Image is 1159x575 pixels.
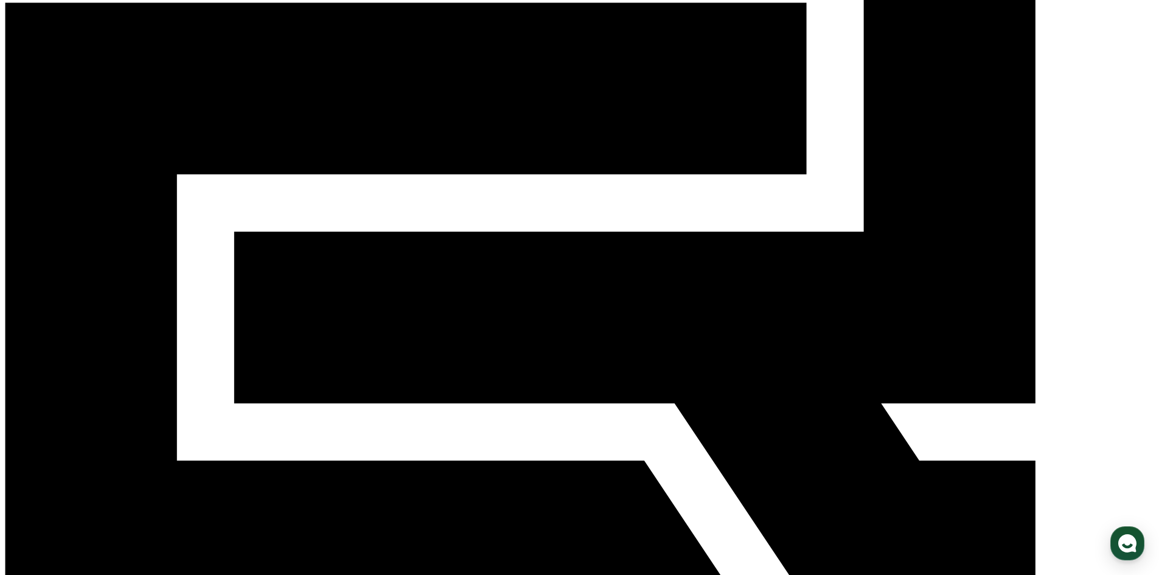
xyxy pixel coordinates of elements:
a: 대화 [80,386,157,416]
span: 대화 [111,405,126,414]
a: 설정 [157,386,234,416]
a: 홈 [4,386,80,416]
span: 설정 [188,404,203,414]
span: 홈 [38,404,46,414]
